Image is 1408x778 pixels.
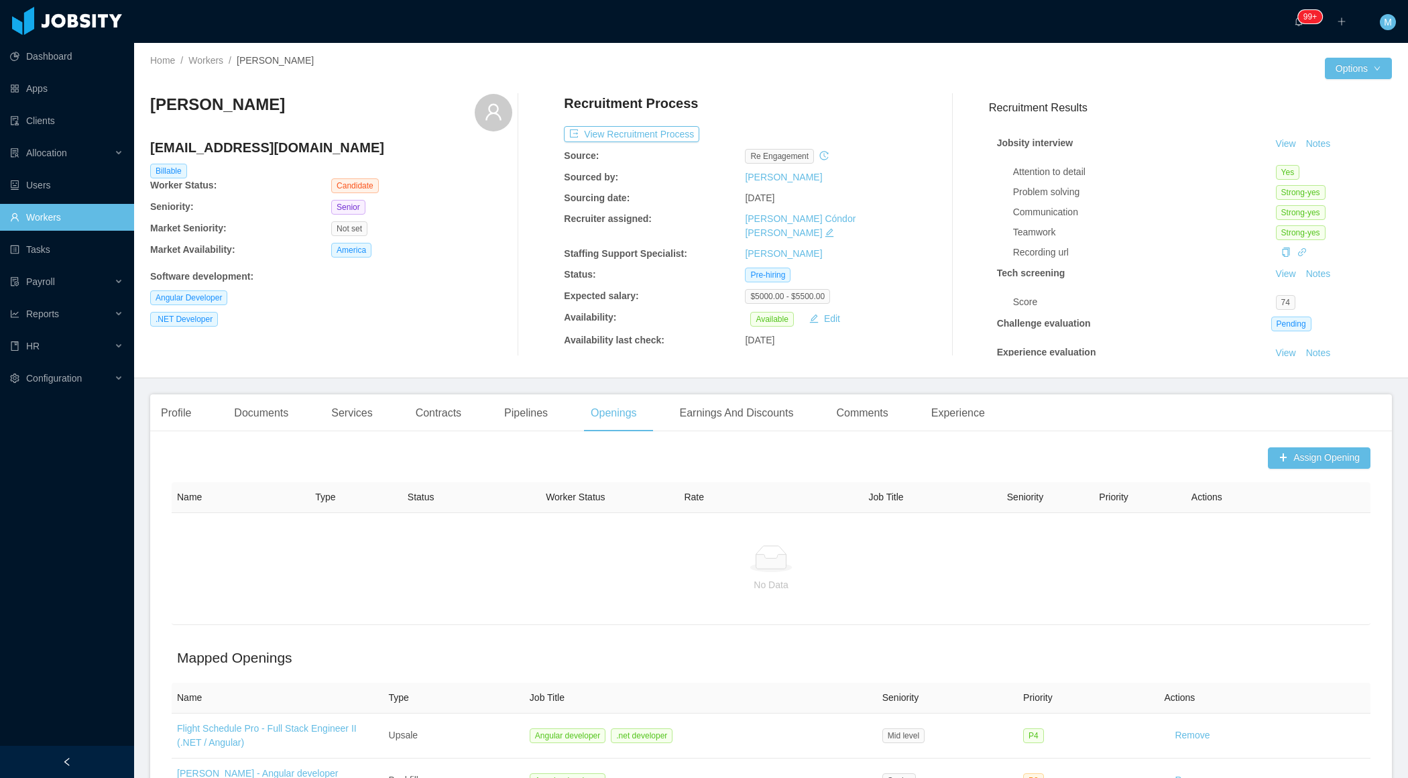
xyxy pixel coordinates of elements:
[10,236,123,263] a: icon: profileTasks
[150,271,253,282] b: Software development :
[882,728,925,743] span: Mid level
[1298,10,1322,23] sup: 2150
[564,213,652,224] b: Recruiter assigned:
[564,290,638,301] b: Expected salary:
[1325,58,1392,79] button: Optionsicon: down
[1337,17,1346,26] i: icon: plus
[484,103,503,121] i: icon: user
[825,228,834,237] i: icon: edit
[1013,185,1276,199] div: Problem solving
[1384,14,1392,30] span: M
[177,723,357,748] a: Flight Schedule Pro - Full Stack Engineer II (.NET / Angular)
[745,172,822,182] a: [PERSON_NAME]
[546,492,605,502] span: Worker Status
[564,248,687,259] b: Staffing Support Specialist:
[530,692,565,703] span: Job Title
[921,394,996,432] div: Experience
[530,728,605,743] span: Angular developer
[150,394,202,432] div: Profile
[1301,136,1336,152] button: Notes
[384,714,524,759] td: Upsale
[1276,185,1326,200] span: Strong-yes
[182,577,1360,592] p: No Data
[1268,447,1370,469] button: icon: plusAssign Opening
[331,243,371,258] span: America
[331,178,379,193] span: Candidate
[819,151,829,160] i: icon: history
[150,290,227,305] span: Angular Developer
[1023,692,1053,703] span: Priority
[564,192,630,203] b: Sourcing date:
[26,341,40,351] span: HR
[580,394,648,432] div: Openings
[331,221,367,236] span: Not set
[1301,345,1336,362] button: Notes
[10,341,19,351] i: icon: book
[1301,266,1336,282] button: Notes
[150,138,512,157] h4: [EMAIL_ADDRESS][DOMAIN_NAME]
[1013,245,1276,260] div: Recording url
[26,373,82,384] span: Configuration
[564,150,599,161] b: Source:
[825,394,898,432] div: Comments
[405,394,472,432] div: Contracts
[150,201,194,212] b: Seniority:
[1271,138,1301,149] a: View
[1013,205,1276,219] div: Communication
[150,312,218,327] span: .NET Developer
[177,692,202,703] span: Name
[26,276,55,287] span: Payroll
[564,129,699,140] a: icon: exportView Recruitment Process
[150,223,227,233] b: Market Seniority:
[1099,492,1128,502] span: Priority
[745,335,774,345] span: [DATE]
[745,268,790,282] span: Pre-hiring
[1013,295,1276,309] div: Score
[745,213,856,238] a: [PERSON_NAME] Cóndor [PERSON_NAME]
[1276,295,1295,310] span: 74
[684,492,704,502] span: Rate
[804,311,845,327] button: icon: editEdit
[997,137,1073,148] strong: Jobsity interview
[1276,225,1326,240] span: Strong-yes
[564,312,616,323] b: Availability:
[745,149,814,164] span: re engagement
[997,268,1065,278] strong: Tech screening
[150,55,175,66] a: Home
[564,126,699,142] button: icon: exportView Recruitment Process
[177,647,1365,669] h2: Mapped Openings
[1013,225,1276,239] div: Teamwork
[26,148,67,158] span: Allocation
[177,492,202,502] span: Name
[564,172,618,182] b: Sourced by:
[997,318,1091,329] strong: Challenge evaluation
[1007,492,1043,502] span: Seniority
[997,347,1096,357] strong: Experience evaluation
[150,164,187,178] span: Billable
[331,200,365,215] span: Senior
[1023,728,1044,743] span: P4
[989,99,1392,116] h3: Recruitment Results
[745,192,774,203] span: [DATE]
[868,492,903,502] span: Job Title
[1281,245,1291,260] div: Copy
[1276,205,1326,220] span: Strong-yes
[669,394,805,432] div: Earnings And Discounts
[10,172,123,199] a: icon: robotUsers
[10,43,123,70] a: icon: pie-chartDashboard
[180,55,183,66] span: /
[188,55,223,66] a: Workers
[10,374,19,383] i: icon: setting
[237,55,314,66] span: [PERSON_NAME]
[1281,247,1291,257] i: icon: copy
[611,728,672,743] span: .net developer
[150,244,235,255] b: Market Availability:
[10,277,19,286] i: icon: file-protect
[1271,317,1311,331] span: Pending
[26,309,59,319] span: Reports
[1271,347,1301,358] a: View
[1164,692,1195,703] span: Actions
[10,148,19,158] i: icon: solution
[745,289,830,304] span: $5000.00 - $5500.00
[10,204,123,231] a: icon: userWorkers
